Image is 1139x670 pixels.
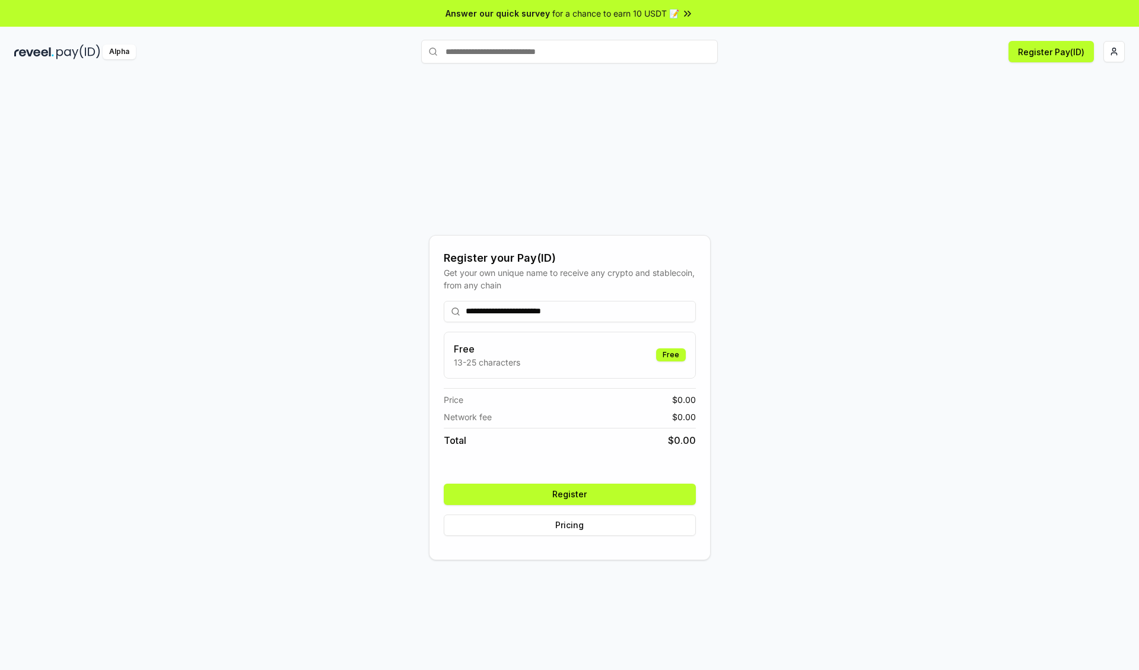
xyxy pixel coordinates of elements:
[444,250,696,266] div: Register your Pay(ID)
[444,515,696,536] button: Pricing
[444,411,492,423] span: Network fee
[444,266,696,291] div: Get your own unique name to receive any crypto and stablecoin, from any chain
[672,411,696,423] span: $ 0.00
[14,45,54,59] img: reveel_dark
[454,342,520,356] h3: Free
[668,433,696,447] span: $ 0.00
[1008,41,1094,62] button: Register Pay(ID)
[446,7,550,20] span: Answer our quick survey
[444,484,696,505] button: Register
[672,393,696,406] span: $ 0.00
[103,45,136,59] div: Alpha
[552,7,679,20] span: for a chance to earn 10 USDT 📝
[56,45,100,59] img: pay_id
[444,393,463,406] span: Price
[656,348,686,361] div: Free
[444,433,466,447] span: Total
[454,356,520,369] p: 13-25 characters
